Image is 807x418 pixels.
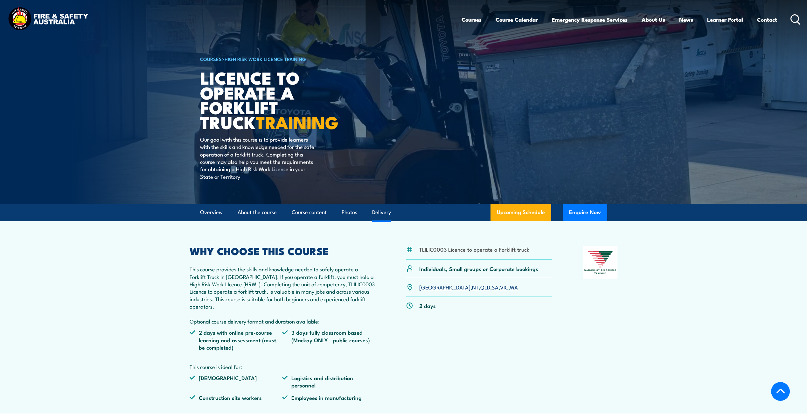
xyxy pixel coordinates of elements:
a: Course content [292,204,327,221]
a: Emergency Response Services [552,11,628,28]
a: COURSES [200,55,222,62]
h1: Licence to operate a forklift truck [200,70,357,129]
li: TLILIC0003 Licence to operate a Forklift truck [419,246,529,253]
a: High Risk Work Licence Training [225,55,306,62]
a: Course Calendar [496,11,538,28]
a: Upcoming Schedule [490,204,551,221]
li: [DEMOGRAPHIC_DATA] [190,374,282,389]
a: VIC [500,283,508,291]
button: Enquire Now [563,204,607,221]
a: SA [492,283,498,291]
p: This course is ideal for: [190,363,375,370]
a: Delivery [372,204,391,221]
a: Learner Portal [707,11,743,28]
h6: > [200,55,357,63]
a: Contact [757,11,777,28]
a: News [679,11,693,28]
li: 3 days fully classroom based (Mackay ONLY - public courses) [282,329,375,351]
strong: TRAINING [256,108,338,135]
li: Employees in manufacturing [282,394,375,401]
img: Nationally Recognised Training logo. [583,246,618,279]
a: Overview [200,204,223,221]
a: Photos [342,204,357,221]
a: About Us [642,11,665,28]
a: NT [472,283,479,291]
a: WA [510,283,518,291]
a: [GEOGRAPHIC_DATA] [419,283,470,291]
a: About the course [238,204,277,221]
li: 2 days with online pre-course learning and assessment (must be completed) [190,329,282,351]
li: Logistics and distribution personnel [282,374,375,389]
h2: WHY CHOOSE THIS COURSE [190,246,375,255]
li: Construction site workers [190,394,282,401]
a: QLD [480,283,490,291]
p: Individuals, Small groups or Corporate bookings [419,265,538,272]
p: This course provides the skills and knowledge needed to safely operate a Forklift Truck in [GEOGR... [190,265,375,325]
p: Our goal with this course is to provide learners with the skills and knowledge needed for the saf... [200,136,316,180]
p: , , , , , [419,283,518,291]
a: Courses [462,11,482,28]
p: 2 days [419,302,436,309]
